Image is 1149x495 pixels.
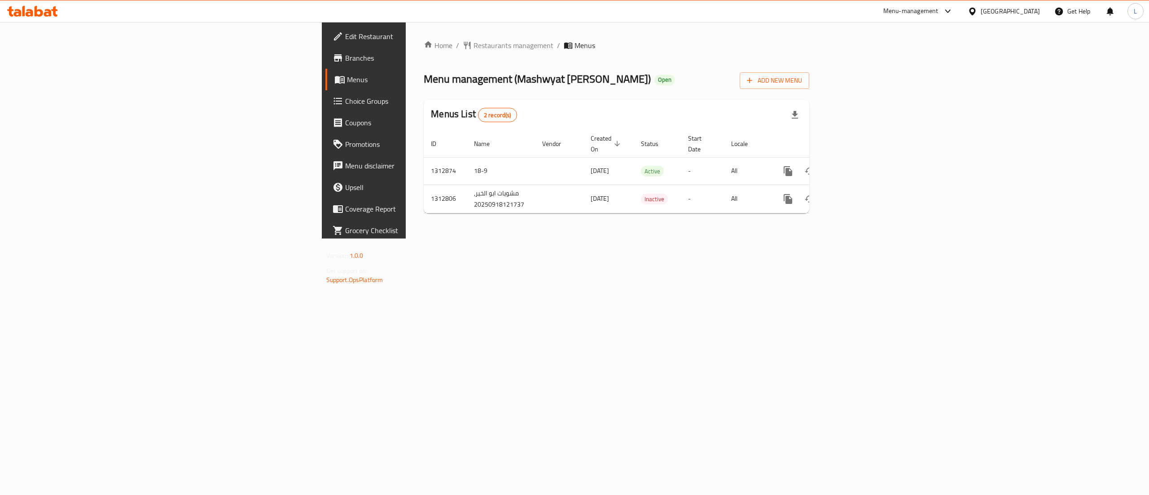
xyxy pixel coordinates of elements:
[431,138,448,149] span: ID
[478,108,517,122] div: Total records count
[325,198,514,220] a: Coverage Report
[325,90,514,112] a: Choice Groups
[424,40,809,51] nav: breadcrumb
[345,203,507,214] span: Coverage Report
[325,47,514,69] a: Branches
[326,274,383,286] a: Support.OpsPlatform
[883,6,938,17] div: Menu-management
[557,40,560,51] li: /
[770,130,871,158] th: Actions
[724,185,770,213] td: All
[478,111,517,119] span: 2 record(s)
[654,76,675,84] span: Open
[424,130,871,213] table: enhanced table
[641,166,664,177] span: Active
[740,72,809,89] button: Add New Menu
[641,194,668,204] div: Inactive
[747,75,802,86] span: Add New Menu
[681,185,724,213] td: -
[345,182,507,193] span: Upsell
[641,194,668,204] span: Inactive
[345,139,507,150] span: Promotions
[431,107,517,122] h2: Menus List
[345,53,507,63] span: Branches
[981,6,1040,16] div: [GEOGRAPHIC_DATA]
[731,138,759,149] span: Locale
[345,117,507,128] span: Coupons
[325,26,514,47] a: Edit Restaurant
[325,133,514,155] a: Promotions
[325,112,514,133] a: Coupons
[681,157,724,185] td: -
[724,157,770,185] td: All
[591,165,609,177] span: [DATE]
[641,138,670,149] span: Status
[424,69,651,89] span: Menu management ( Mashwyat [PERSON_NAME] )
[1134,6,1137,16] span: L
[325,220,514,241] a: Grocery Checklist
[347,74,507,85] span: Menus
[688,133,713,155] span: Start Date
[542,138,573,149] span: Vendor
[345,96,507,106] span: Choice Groups
[325,155,514,177] a: Menu disclaimer
[345,31,507,42] span: Edit Restaurant
[326,265,368,277] span: Get support on:
[326,250,348,261] span: Version:
[654,75,675,85] div: Open
[474,40,553,51] span: Restaurants management
[591,193,609,204] span: [DATE]
[777,188,799,210] button: more
[574,40,595,51] span: Menus
[350,250,364,261] span: 1.0.0
[777,160,799,182] button: more
[784,104,806,126] div: Export file
[325,69,514,90] a: Menus
[474,138,501,149] span: Name
[325,177,514,198] a: Upsell
[345,160,507,171] span: Menu disclaimer
[799,160,820,182] button: Change Status
[591,133,623,155] span: Created On
[345,225,507,236] span: Grocery Checklist
[799,188,820,210] button: Change Status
